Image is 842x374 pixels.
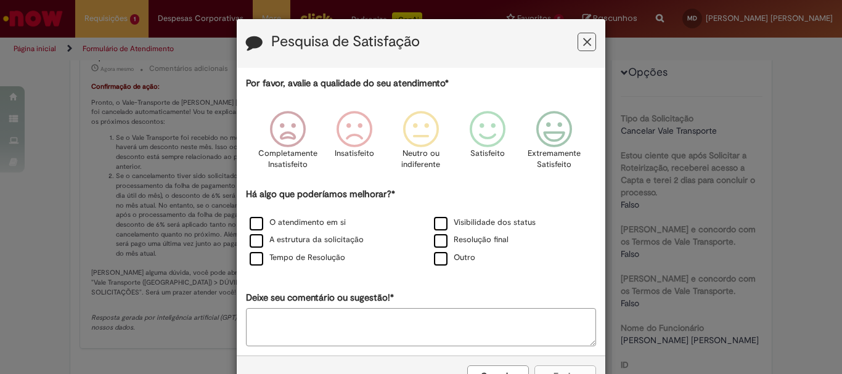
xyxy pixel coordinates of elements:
[250,252,345,264] label: Tempo de Resolução
[523,102,586,186] div: Extremamente Satisfeito
[528,148,581,171] p: Extremamente Satisfeito
[399,148,443,171] p: Neutro ou indiferente
[258,148,317,171] p: Completamente Insatisfeito
[246,77,449,90] label: Por favor, avalie a qualidade do seu atendimento*
[271,34,420,50] label: Pesquisa de Satisfação
[390,102,452,186] div: Neutro ou indiferente
[246,291,394,304] label: Deixe seu comentário ou sugestão!*
[335,148,374,160] p: Insatisfeito
[323,102,386,186] div: Insatisfeito
[434,217,536,229] label: Visibilidade dos status
[250,217,346,229] label: O atendimento em si
[456,102,519,186] div: Satisfeito
[434,252,475,264] label: Outro
[470,148,505,160] p: Satisfeito
[434,234,509,246] label: Resolução final
[256,102,319,186] div: Completamente Insatisfeito
[246,188,596,267] div: Há algo que poderíamos melhorar?*
[250,234,364,246] label: A estrutura da solicitação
